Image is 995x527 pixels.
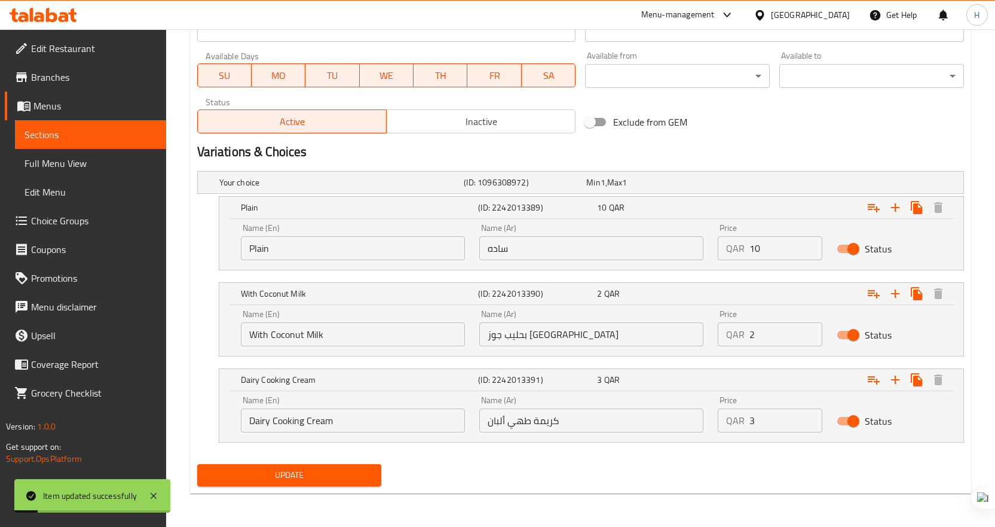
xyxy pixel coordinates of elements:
[609,200,624,215] span: QAR
[863,283,884,304] button: Add choice group
[31,41,157,56] span: Edit Restaurant
[305,63,359,87] button: TU
[585,64,770,88] div: ​
[31,357,157,371] span: Coverage Report
[241,322,465,346] input: Enter name En
[25,127,157,142] span: Sections
[749,236,823,260] input: Please enter price
[478,202,592,214] h5: (ID: 2242013389)
[33,99,157,113] span: Menus
[597,200,607,215] span: 10
[241,236,465,260] input: Enter name En
[241,409,465,432] input: Enter name En
[31,271,157,285] span: Promotions
[863,197,884,218] button: Add choice group
[256,67,301,84] span: MO
[622,175,627,190] span: 1
[5,264,166,293] a: Promotions
[607,175,622,190] span: Max
[197,63,252,87] button: SU
[6,439,61,455] span: Get support on:
[906,197,927,218] button: Clone new choice
[25,185,157,199] span: Edit Menu
[241,288,474,300] h5: With Coconut Milk
[197,143,964,161] h2: Variations & Choices
[365,67,409,84] span: WE
[884,283,906,304] button: Add new choice
[479,322,703,346] input: Enter name Ar
[6,419,35,434] span: Version:
[927,197,949,218] button: Delete Plain
[5,379,166,407] a: Grocery Checklist
[25,156,157,170] span: Full Menu View
[241,374,474,386] h5: Dairy Cooking Cream
[726,327,745,342] p: QAR
[749,409,823,432] input: Please enter price
[641,8,715,22] div: Menu-management
[974,8,979,22] span: H
[198,172,963,193] div: Expand
[5,350,166,379] a: Coverage Report
[749,322,823,346] input: Please enter price
[613,115,687,129] span: Exclude from GEM
[386,109,575,133] button: Inactive
[467,63,521,87] button: FR
[15,178,166,206] a: Edit Menu
[865,414,892,428] span: Status
[252,63,305,87] button: MO
[5,235,166,264] a: Coupons
[360,63,414,87] button: WE
[927,283,949,304] button: Delete With Coconut Milk
[478,288,592,300] h5: (ID: 2242013390)
[31,242,157,257] span: Coupons
[5,34,166,63] a: Edit Restaurant
[865,242,892,256] span: Status
[779,64,964,88] div: ​
[43,489,137,502] div: Item updated successfully
[5,92,166,120] a: Menus
[726,413,745,428] p: QAR
[479,409,703,432] input: Enter name Ar
[37,419,56,434] span: 1.0.0
[31,214,157,228] span: Choice Groups
[526,67,571,84] span: SA
[6,451,82,467] a: Support.OpsPlatform
[310,67,354,84] span: TU
[219,176,460,188] h5: Your choice
[207,468,372,483] span: Update
[884,369,906,391] button: Add new choice
[522,63,575,87] button: SA
[597,372,602,388] span: 3
[31,300,157,314] span: Menu disclaimer
[418,67,463,84] span: TH
[884,197,906,218] button: Add new choice
[31,328,157,343] span: Upsell
[771,8,850,22] div: [GEOGRAPHIC_DATA]
[597,286,602,301] span: 2
[604,286,620,301] span: QAR
[865,328,892,342] span: Status
[726,241,745,255] p: QAR
[586,175,600,190] span: Min
[414,63,467,87] button: TH
[601,175,605,190] span: 1
[241,202,474,214] h5: Plain
[863,369,884,391] button: Add choice group
[203,67,247,84] span: SU
[927,369,949,391] button: Delete Dairy Cooking Cream
[31,70,157,84] span: Branches
[5,293,166,321] a: Menu disclaimer
[472,67,516,84] span: FR
[5,63,166,92] a: Branches
[906,283,927,304] button: Clone new choice
[586,176,704,188] div: ,
[5,321,166,350] a: Upsell
[604,372,620,388] span: QAR
[478,374,592,386] h5: (ID: 2242013391)
[219,197,963,218] div: Expand
[391,113,571,130] span: Inactive
[5,206,166,235] a: Choice Groups
[197,109,387,133] button: Active
[15,120,166,149] a: Sections
[219,369,963,391] div: Expand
